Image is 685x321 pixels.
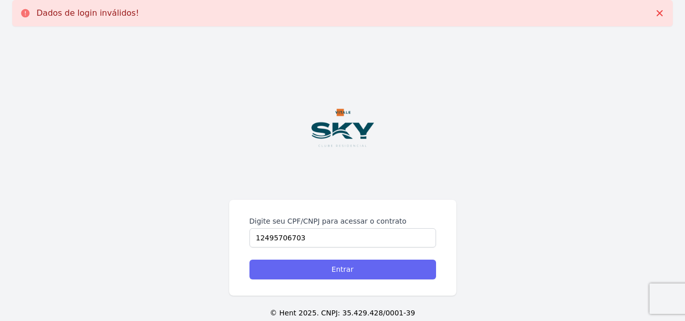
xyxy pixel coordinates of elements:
[249,260,436,279] input: Entrar
[249,216,436,226] label: Digite seu CPF/CNPJ para acessar o contrato
[249,228,436,247] input: Digite seu CPF ou CNPJ
[37,8,139,18] p: Dados de login inválidos!
[287,72,399,184] img: Logo%20Vitale%20SKY%20Azul.png
[16,308,669,318] p: © Hent 2025. CNPJ: 35.429.428/0001-39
